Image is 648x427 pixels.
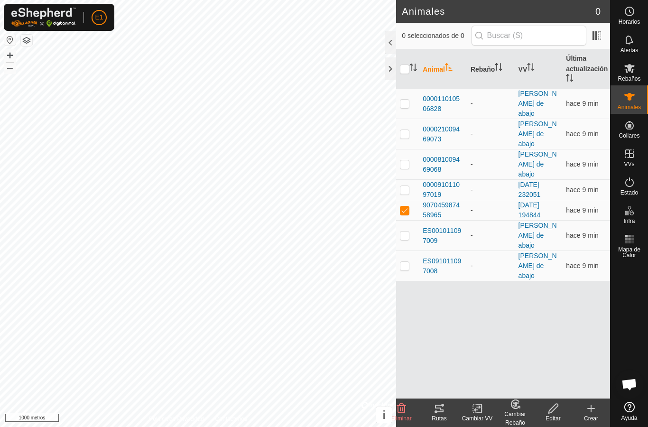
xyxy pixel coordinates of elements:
[423,65,445,73] font: Animal
[566,160,598,168] span: 1 de octubre de 2025, 0:36
[423,156,460,173] font: 000081009469068
[566,206,598,214] span: 1 de octubre de 2025, 0:36
[618,75,640,82] font: Rebaños
[618,104,641,111] font: Animales
[546,415,560,422] font: Editar
[518,150,557,178] a: [PERSON_NAME] de abajo
[471,65,495,73] font: Rebaño
[423,227,461,244] font: ES001011097009
[4,62,16,74] button: –
[518,181,541,198] a: [DATE] 232051
[471,186,473,194] font: -
[471,130,473,138] font: -
[376,407,392,423] button: i
[95,13,103,21] font: E1
[149,416,204,422] font: Política de Privacidad
[215,415,247,423] a: Contáctenos
[215,416,247,422] font: Contáctenos
[462,415,493,422] font: Cambiar VV
[432,415,446,422] font: Rutas
[495,65,502,72] p-sorticon: Activar para ordenar
[11,8,76,27] img: Logotipo de Gallagher
[527,65,535,72] p-sorticon: Activar para ordenar
[518,65,528,73] font: VV
[7,49,13,62] font: +
[621,415,638,421] font: Ayuda
[566,100,598,107] span: 1 de octubre de 2025, 0:36
[149,415,204,423] a: Política de Privacidad
[382,408,386,421] font: i
[566,206,598,214] font: hace 9 min
[504,411,526,426] font: Cambiar Rebaño
[518,90,557,117] a: [PERSON_NAME] de abajo
[566,186,598,194] font: hace 9 min
[566,160,598,168] font: hace 9 min
[518,252,557,279] a: [PERSON_NAME] de abajo
[566,55,608,73] font: Última actualización
[566,130,598,138] span: 1 de octubre de 2025, 0:36
[595,6,601,17] font: 0
[619,19,640,25] font: Horarios
[471,100,473,107] font: -
[566,262,598,269] font: hace 9 min
[566,130,598,138] font: hace 9 min
[566,75,574,83] p-sorticon: Activar para ordenar
[623,218,635,224] font: Infra
[423,181,460,198] font: 000091011097019
[423,95,460,112] font: 000011010506828
[566,262,598,269] span: 1 de octubre de 2025, 0:36
[615,370,644,399] div: Chat abierto
[618,246,640,259] font: Mapa de Calor
[402,32,464,39] font: 0 seleccionados de 0
[584,415,598,422] font: Crear
[391,415,411,422] font: Eliminar
[423,257,461,275] font: ES091011097008
[566,232,598,239] font: hace 9 min
[620,189,638,196] font: Estado
[611,398,648,425] a: Ayuda
[402,6,445,17] font: Animales
[471,262,473,269] font: -
[445,65,453,72] p-sorticon: Activar para ordenar
[21,35,32,46] button: Capas del Mapa
[518,222,557,249] a: [PERSON_NAME] de abajo
[4,50,16,61] button: +
[4,34,16,46] button: Restablecer Mapa
[423,201,460,219] font: 907045987458965
[472,26,586,46] input: Buscar (S)
[409,65,417,73] p-sorticon: Activar para ordenar
[471,206,473,214] font: -
[518,120,557,148] a: [PERSON_NAME] de abajo
[566,186,598,194] span: 1 de octubre de 2025, 0:36
[624,161,634,167] font: VVs
[566,100,598,107] font: hace 9 min
[619,132,639,139] font: Collares
[7,61,13,74] font: –
[423,125,460,143] font: 000021009469073
[518,201,541,219] a: [DATE] 194844
[471,232,473,239] font: -
[566,232,598,239] span: 1 de octubre de 2025, 0:36
[471,160,473,168] font: -
[620,47,638,54] font: Alertas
